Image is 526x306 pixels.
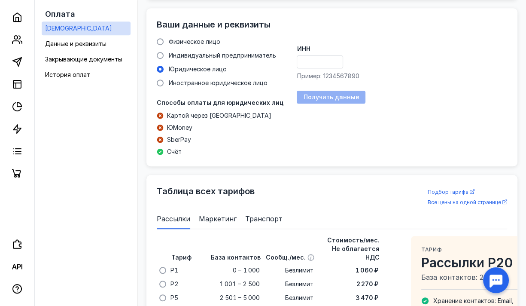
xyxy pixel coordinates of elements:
span: База контактов: 20 000 [421,272,524,282]
span: 1 060 ₽ [356,266,379,275]
span: Счёт [167,147,182,156]
span: Рассылки P20 [421,255,524,270]
span: Транспорт [245,214,283,224]
span: Данные и реквизиты [45,40,106,47]
span: 0 – 1 000 [233,266,260,275]
a: Подбор тарифа [428,188,507,196]
span: 1 001 – 2 500 [219,280,260,288]
span: Безлимит [285,266,313,275]
span: ЮMoney [167,123,192,132]
span: Закрывающие документы [45,55,122,63]
span: Иностранное юридическое лицо [169,79,268,86]
span: P2 [170,280,179,288]
span: Ваши данные и реквизиты [157,19,271,30]
span: Маркетинг [199,214,237,224]
span: 2 270 ₽ [356,280,379,288]
span: История оплат [45,71,90,78]
span: ИНН [297,46,310,52]
a: Закрывающие документы [42,52,131,66]
span: Безлимит [285,294,313,302]
span: Безлимит [285,280,313,288]
span: Сообщ./мес. [266,254,306,261]
span: 2 501 – 5 000 [219,294,260,302]
span: Стоимость/мес. Не облагается НДС [327,236,380,261]
span: Все цены на одной странице [428,199,501,205]
span: P1 [170,266,178,275]
span: SberPay [167,135,191,144]
span: Оплата [45,9,75,18]
span: Способы оплаты для юридических лиц [157,99,283,106]
span: Индивидуальный предприниматель [169,52,276,59]
span: Тариф [421,246,442,253]
span: [DEMOGRAPHIC_DATA] [45,24,112,32]
a: Все цены на одной странице [428,198,507,207]
div: Пример: 1234567890 [297,72,507,80]
span: Юридическое лицо [169,65,227,73]
span: Тариф [171,254,192,261]
span: Таблица всех тарифов [157,186,255,196]
span: 3 470 ₽ [356,294,379,302]
a: [DEMOGRAPHIC_DATA] [42,21,131,35]
span: Картой через [GEOGRAPHIC_DATA] [167,111,271,120]
a: История оплат [42,68,131,82]
span: Подбор тарифа [428,189,468,195]
span: База контактов [211,254,261,261]
span: Рассылки [157,214,190,224]
span: Физическое лицо [169,38,220,45]
span: P5 [170,294,178,302]
a: Данные и реквизиты [42,37,131,51]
